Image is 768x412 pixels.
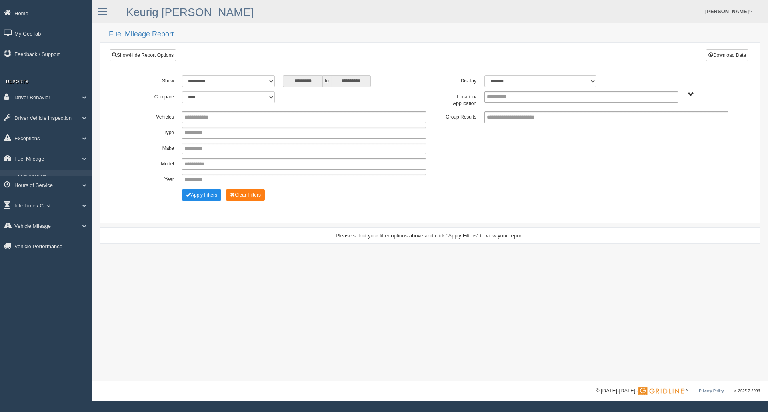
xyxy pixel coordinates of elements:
a: Show/Hide Report Options [110,49,176,61]
button: Change Filter Options [182,189,221,201]
label: Compare [128,91,178,101]
label: Vehicles [128,111,178,121]
label: Location/ Application [430,91,480,107]
label: Year [128,174,178,183]
span: to [323,75,331,87]
a: Keurig [PERSON_NAME] [126,6,254,18]
button: Change Filter Options [226,189,265,201]
img: Gridline [638,387,684,395]
label: Model [128,158,178,168]
label: Make [128,143,178,152]
label: Show [128,75,178,85]
div: Please select your filter options above and click "Apply Filters" to view your report. [107,232,753,239]
div: © [DATE]-[DATE] - ™ [596,387,760,395]
h2: Fuel Mileage Report [109,30,760,38]
span: v. 2025.7.2993 [734,389,760,393]
label: Group Results [430,111,480,121]
label: Display [430,75,480,85]
a: Privacy Policy [699,389,724,393]
button: Download Data [706,49,748,61]
label: Type [128,127,178,137]
a: Fuel Analysis [14,170,92,184]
